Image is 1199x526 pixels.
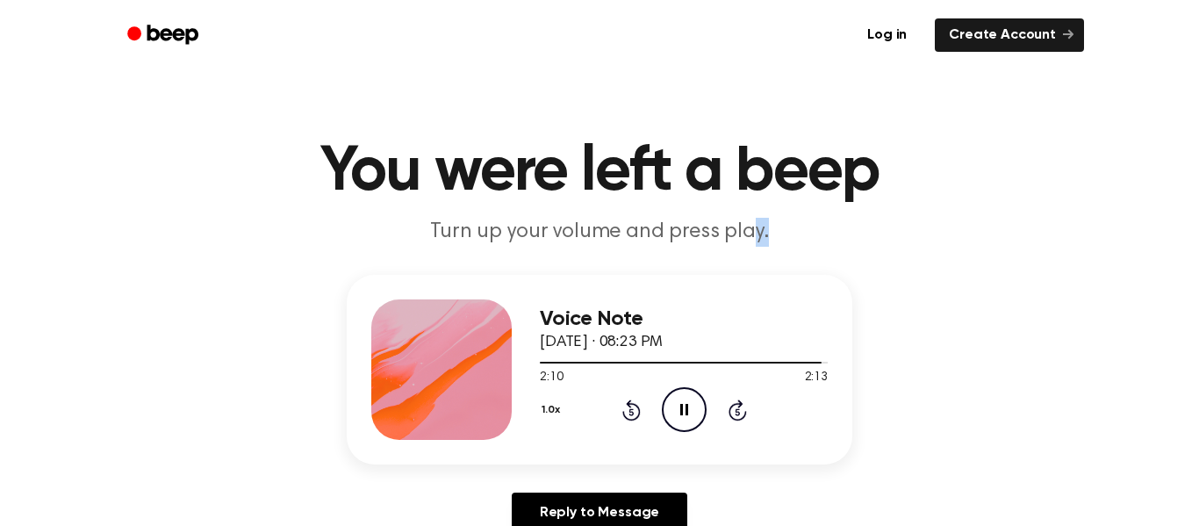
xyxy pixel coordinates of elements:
h3: Voice Note [540,307,828,331]
p: Turn up your volume and press play. [262,218,937,247]
span: 2:10 [540,369,563,387]
h1: You were left a beep [150,141,1049,204]
a: Beep [115,18,214,53]
span: 2:13 [805,369,828,387]
button: 1.0x [540,395,566,425]
a: Create Account [935,18,1084,52]
span: [DATE] · 08:23 PM [540,335,663,350]
a: Log in [850,15,924,55]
